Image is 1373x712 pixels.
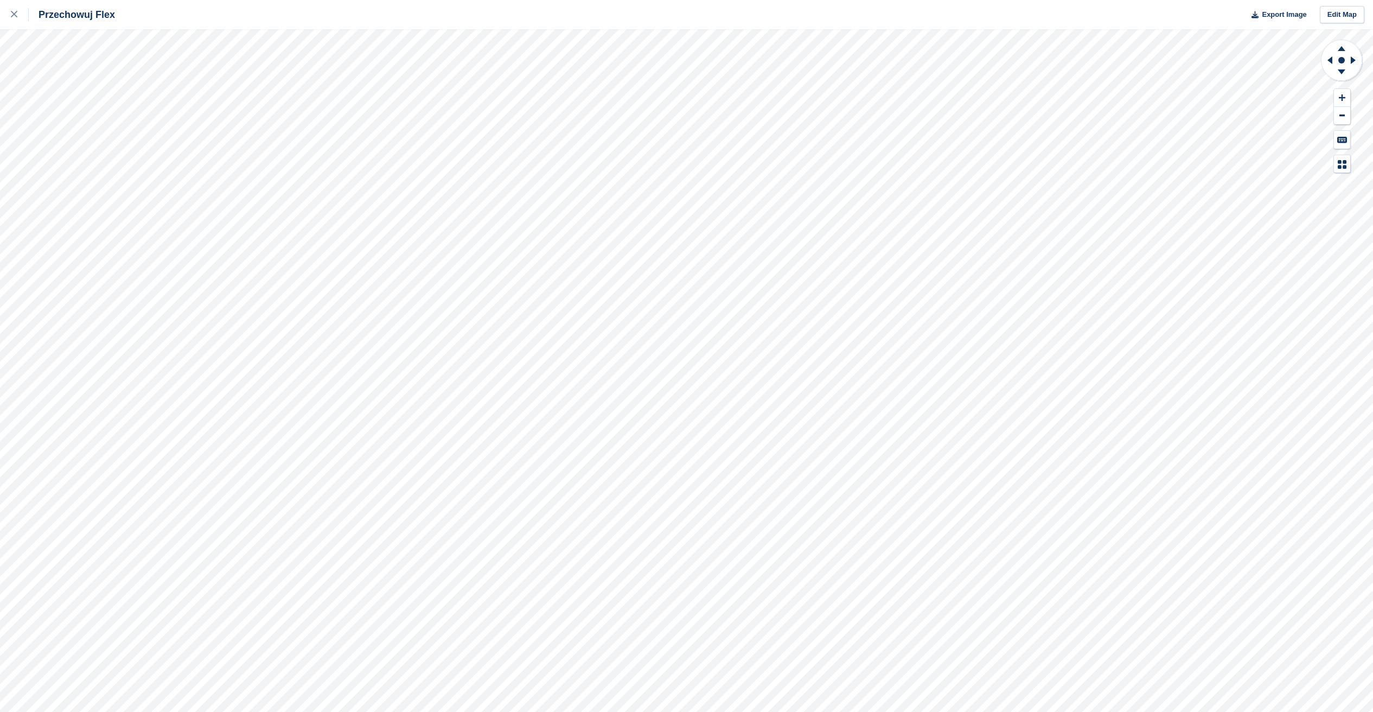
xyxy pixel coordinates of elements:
button: Zoom Out [1334,107,1350,125]
button: Export Image [1245,6,1307,24]
button: Keyboard Shortcuts [1334,131,1350,149]
span: Export Image [1262,9,1306,20]
button: Map Legend [1334,155,1350,173]
button: Zoom In [1334,89,1350,107]
a: Edit Map [1320,6,1364,24]
div: Przechowuj Flex [29,8,115,21]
